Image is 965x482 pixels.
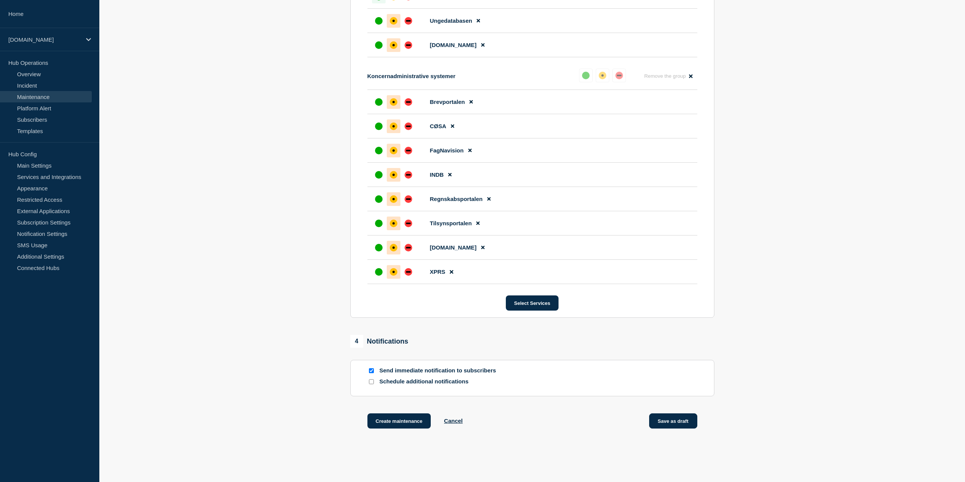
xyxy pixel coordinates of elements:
button: Cancel [444,418,463,424]
p: [DOMAIN_NAME] [8,36,81,43]
span: [DOMAIN_NAME] [430,42,477,48]
div: down [405,171,412,179]
div: Notifications [350,335,408,348]
div: up [582,72,590,79]
span: FagNavision [430,147,464,154]
span: Tilsynsportalen [430,220,472,226]
span: Ungedatabasen [430,17,472,24]
div: up [375,171,383,179]
div: down [405,17,412,25]
div: affected [390,98,397,106]
div: up [375,17,383,25]
div: up [375,41,383,49]
div: affected [390,17,397,25]
p: Send immediate notification to subscribers [380,367,501,374]
span: Remove the group [644,73,686,79]
div: affected [390,122,397,130]
button: Save as draft [649,413,697,429]
input: Schedule additional notifications [369,379,374,384]
p: Schedule additional notifications [380,378,501,385]
div: up [375,98,383,106]
div: up [375,268,383,276]
div: down [405,195,412,203]
button: Select Services [506,295,559,311]
div: up [375,195,383,203]
div: down [405,268,412,276]
div: affected [390,268,397,276]
div: up [375,147,383,154]
div: affected [390,244,397,251]
span: Brevportalen [430,99,465,105]
input: Send immediate notification to subscribers [369,368,374,373]
div: down [405,244,412,251]
div: affected [599,72,606,79]
div: down [405,98,412,106]
div: down [405,220,412,227]
div: affected [390,220,397,227]
button: down [612,69,626,82]
div: down [615,72,623,79]
button: Remove the group [640,69,697,83]
span: Regnskabsportalen [430,196,483,202]
div: affected [390,195,397,203]
span: CØSA [430,123,446,129]
div: up [375,244,383,251]
div: up [375,220,383,227]
span: [DOMAIN_NAME] [430,244,477,251]
div: affected [390,171,397,179]
p: Koncernadministrative systemer [367,73,456,79]
div: down [405,41,412,49]
div: up [375,122,383,130]
button: affected [596,69,609,82]
button: Create maintenance [367,413,431,429]
span: 4 [350,335,363,348]
div: affected [390,41,397,49]
div: affected [390,147,397,154]
button: up [579,69,593,82]
div: down [405,147,412,154]
span: XPRS [430,268,446,275]
div: down [405,122,412,130]
span: INDB [430,171,444,178]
